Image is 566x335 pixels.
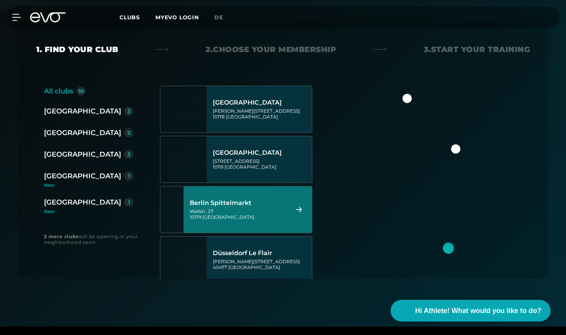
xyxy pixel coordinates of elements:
a: MYEVO LOGIN [155,14,199,21]
div: [PERSON_NAME][STREET_ADDRESS] 40477 [GEOGRAPHIC_DATA] [213,259,310,270]
div: 1 [128,200,130,205]
div: All clubs [44,86,73,96]
button: Hi Athlete! What would you like to do? [391,300,551,321]
div: Wallstr. 27 10179 [GEOGRAPHIC_DATA] [190,208,286,220]
div: 3. Start your Training [424,44,530,55]
div: [GEOGRAPHIC_DATA] [44,171,121,181]
div: [GEOGRAPHIC_DATA] [213,149,310,157]
div: 1. Find your club [36,44,118,55]
div: will be opening in your neighborhood soon [44,233,145,245]
a: de [214,13,232,22]
div: 3 [127,152,130,157]
div: 10 [78,88,84,94]
span: Clubs [120,14,140,21]
div: New [44,209,133,214]
div: Düsseldorf Le Flair [213,249,310,257]
div: 2 [127,130,130,135]
a: Clubs [120,14,155,21]
div: [GEOGRAPHIC_DATA] [44,149,121,160]
div: [GEOGRAPHIC_DATA] [213,99,310,107]
div: [GEOGRAPHIC_DATA] [44,106,121,117]
span: de [214,14,223,21]
div: [GEOGRAPHIC_DATA] [44,197,121,208]
div: Berlin Spittelmarkt [190,199,286,207]
div: New [44,183,140,188]
strong: 3 more clubs [44,233,79,239]
span: Hi Athlete! What would you like to do? [415,306,541,316]
div: 1 [128,173,130,179]
div: [STREET_ADDRESS] 10119 [GEOGRAPHIC_DATA] [213,158,310,170]
div: [GEOGRAPHIC_DATA] [44,127,121,138]
div: 3 [127,108,130,114]
div: [PERSON_NAME][STREET_ADDRESS] 10178 [GEOGRAPHIC_DATA] [213,108,310,120]
div: 2. Choose your membership [206,44,336,55]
